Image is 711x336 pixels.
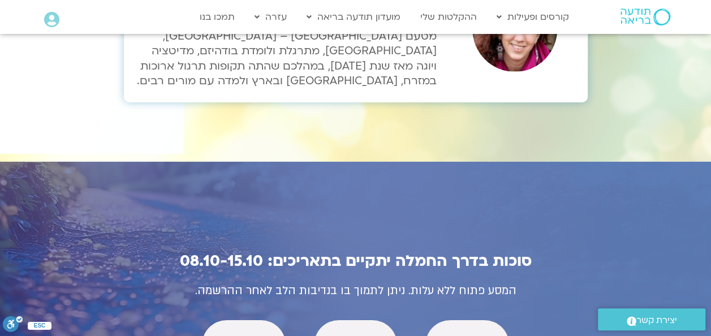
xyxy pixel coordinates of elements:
a: מועדון תודעה בריאה [301,6,406,28]
img: תודעה בריאה [620,8,670,25]
a: תמכו בנו [194,6,240,28]
a: עזרה [249,6,292,28]
a: יצירת קשר [598,308,705,330]
a: ההקלטות שלי [415,6,482,28]
a: קורסים ופעילות [491,6,575,28]
h2: סוכות בדרך החמלה יתקיים בתאריכים: 08.10-15.10 [107,252,605,270]
p: המסע פתוח ללא עלות. ניתן לתמוך בו בנדיבות הלב לאחר ההרשמה. [107,281,605,301]
span: יצירת קשר [636,313,677,328]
